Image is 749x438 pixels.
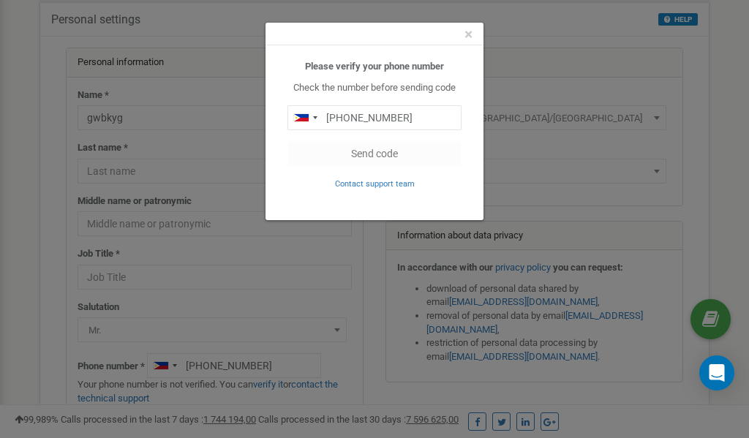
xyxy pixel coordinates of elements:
[287,141,462,166] button: Send code
[288,106,322,129] div: Telephone country code
[464,26,473,43] span: ×
[305,61,444,72] b: Please verify your phone number
[287,81,462,95] p: Check the number before sending code
[699,355,734,390] div: Open Intercom Messenger
[287,105,462,130] input: 0905 123 4567
[335,178,415,189] a: Contact support team
[464,27,473,42] button: Close
[335,179,415,189] small: Contact support team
